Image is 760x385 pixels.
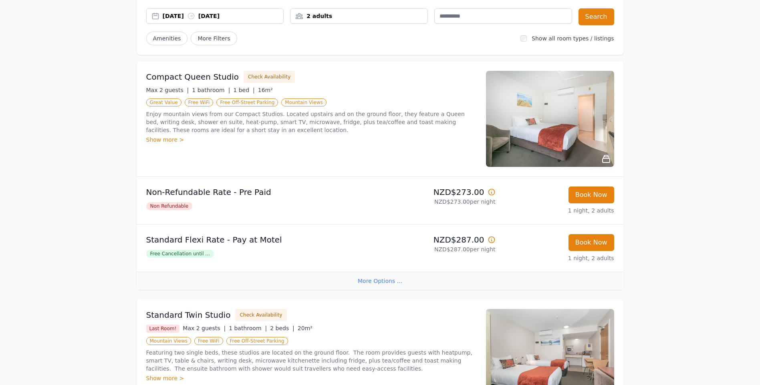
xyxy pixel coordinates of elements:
span: Free Off-Street Parking [216,98,278,106]
h3: Standard Twin Studio [146,309,231,321]
span: Max 2 guests | [146,87,189,93]
button: Check Availability [235,309,286,321]
p: 1 night, 2 adults [502,254,614,262]
p: NZD$273.00 [383,186,496,198]
button: Amenities [146,32,188,45]
p: Featuring two single beds, these studios are located on the ground floor. The room provides guest... [146,349,476,373]
button: Search [579,8,614,25]
div: Show more > [146,136,476,144]
p: Standard Flexi Rate - Pay at Motel [146,234,377,245]
p: Non-Refundable Rate - Pre Paid [146,186,377,198]
div: More Options ... [137,272,624,290]
h3: Compact Queen Studio [146,71,239,82]
span: Free WiFi [185,98,214,106]
p: NZD$287.00 [383,234,496,245]
span: 20m² [298,325,312,331]
button: Check Availability [244,71,295,83]
span: Free WiFi [194,337,223,345]
span: 16m² [258,87,273,93]
p: NZD$287.00 per night [383,245,496,253]
span: 1 bed | [233,87,254,93]
span: Non Refundable [146,202,193,210]
span: 1 bathroom | [229,325,267,331]
span: Max 2 guests | [183,325,226,331]
div: [DATE] [DATE] [163,12,284,20]
p: Enjoy mountain views from our Compact Studios. Located upstairs and on the ground floor, they fea... [146,110,476,134]
span: Last Room! [146,325,180,333]
span: 1 bathroom | [192,87,230,93]
button: Book Now [568,186,614,203]
div: 2 adults [290,12,427,20]
span: Mountain Views [146,337,191,345]
label: Show all room types / listings [532,35,614,42]
p: 1 night, 2 adults [502,207,614,215]
span: Free Cancellation until ... [146,250,214,258]
span: More Filters [191,32,237,45]
span: Free Off-Street Parking [226,337,288,345]
button: Book Now [568,234,614,251]
p: NZD$273.00 per night [383,198,496,206]
div: Show more > [146,374,476,382]
span: Mountain Views [281,98,326,106]
span: 2 beds | [270,325,294,331]
span: Great Value [146,98,181,106]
